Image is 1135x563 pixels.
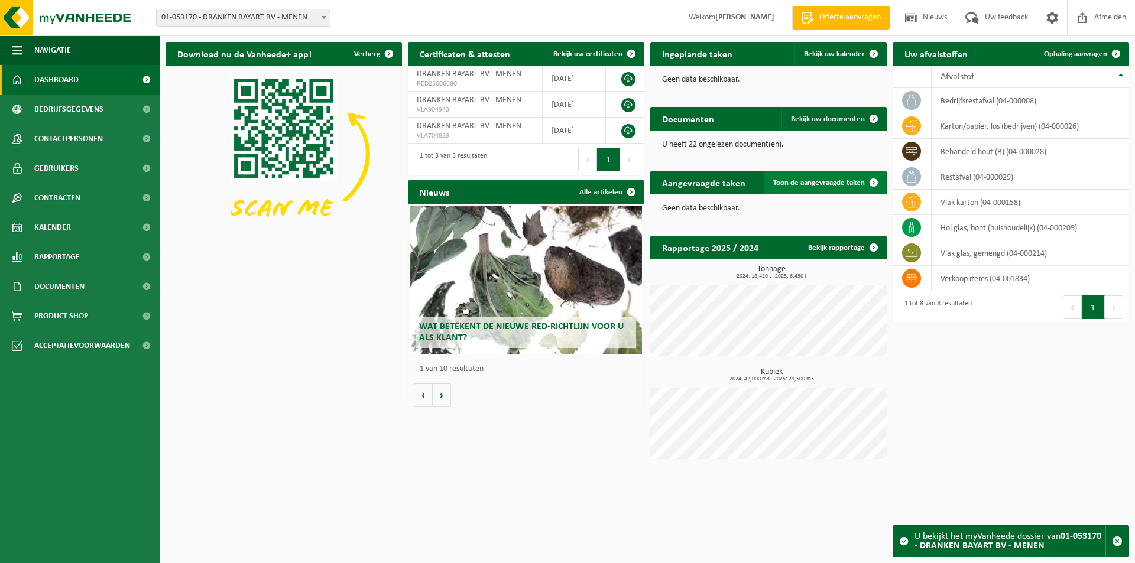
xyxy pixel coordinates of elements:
button: Next [1105,295,1123,319]
span: Wat betekent de nieuwe RED-richtlijn voor u als klant? [419,322,624,343]
span: Ophaling aanvragen [1044,50,1107,58]
h3: Tonnage [656,265,887,279]
a: Bekijk uw kalender [794,42,886,66]
p: Geen data beschikbaar. [662,76,875,84]
span: Bekijk uw certificaten [553,50,622,58]
span: DRANKEN BAYART BV - MENEN [417,70,521,79]
span: 2024: 42,000 m3 - 2025: 29,500 m3 [656,376,887,382]
td: [DATE] [543,118,606,144]
a: Bekijk uw documenten [781,107,886,131]
span: VLA904943 [417,105,533,115]
button: Previous [1063,295,1082,319]
button: Previous [578,148,597,171]
td: [DATE] [543,66,606,92]
a: Bekijk rapportage [799,236,886,259]
td: karton/papier, los (bedrijven) (04-000026) [932,113,1129,139]
a: Bekijk uw certificaten [544,42,643,66]
a: Alle artikelen [570,180,643,204]
span: 01-053170 - DRANKEN BAYART BV - MENEN [157,9,330,26]
img: Download de VHEPlus App [166,66,402,243]
td: verkoop items (04-001834) [932,266,1129,291]
a: Ophaling aanvragen [1035,42,1128,66]
span: Dashboard [34,65,79,95]
span: Toon de aangevraagde taken [773,179,865,187]
div: 1 tot 8 van 8 resultaten [899,294,972,320]
h2: Certificaten & attesten [408,42,522,65]
h2: Download nu de Vanheede+ app! [166,42,323,65]
h2: Rapportage 2025 / 2024 [650,236,770,259]
div: 1 tot 3 van 3 resultaten [414,147,487,173]
h2: Documenten [650,107,726,130]
button: Next [620,148,638,171]
strong: 01-053170 - DRANKEN BAYART BV - MENEN [915,532,1101,551]
h2: Nieuws [408,180,461,203]
td: [DATE] [543,92,606,118]
span: Kalender [34,213,71,242]
span: Acceptatievoorwaarden [34,331,130,360]
button: Vorige [414,383,433,407]
div: U bekijkt het myVanheede dossier van [915,526,1105,557]
span: Bedrijfsgegevens [34,95,103,124]
h2: Aangevraagde taken [650,171,757,194]
span: Documenten [34,272,85,301]
span: VLA704829 [417,131,533,141]
td: vlak karton (04-000158) [932,190,1129,215]
a: Wat betekent de nieuwe RED-richtlijn voor u als klant? [410,206,642,354]
span: Navigatie [34,35,71,65]
span: RED25006680 [417,79,533,89]
a: Offerte aanvragen [792,6,890,30]
a: Toon de aangevraagde taken [764,171,886,194]
span: DRANKEN BAYART BV - MENEN [417,122,521,131]
span: 2024: 18,420 t - 2025: 6,430 t [656,274,887,279]
strong: [PERSON_NAME] [715,13,774,22]
span: Contactpersonen [34,124,103,154]
span: Verberg [354,50,380,58]
span: 01-053170 - DRANKEN BAYART BV - MENEN [156,9,330,27]
span: Gebruikers [34,154,79,183]
h2: Ingeplande taken [650,42,744,65]
span: Rapportage [34,242,80,272]
h2: Uw afvalstoffen [893,42,980,65]
span: DRANKEN BAYART BV - MENEN [417,96,521,105]
td: bedrijfsrestafval (04-000008) [932,88,1129,113]
span: Bekijk uw kalender [804,50,865,58]
p: U heeft 22 ongelezen document(en). [662,141,875,149]
span: Afvalstof [941,72,974,82]
button: Volgende [433,383,451,407]
p: Geen data beschikbaar. [662,204,875,213]
button: 1 [597,148,620,171]
td: vlak glas, gemengd (04-000214) [932,240,1129,266]
td: restafval (04-000029) [932,164,1129,190]
button: Verberg [345,42,401,66]
span: Offerte aanvragen [816,12,884,24]
span: Bekijk uw documenten [791,115,865,123]
h3: Kubiek [656,368,887,382]
button: 1 [1082,295,1105,319]
td: hol glas, bont (huishoudelijk) (04-000209) [932,215,1129,240]
td: behandeld hout (B) (04-000028) [932,139,1129,164]
span: Contracten [34,183,80,213]
p: 1 van 10 resultaten [420,365,638,373]
span: Product Shop [34,301,88,331]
